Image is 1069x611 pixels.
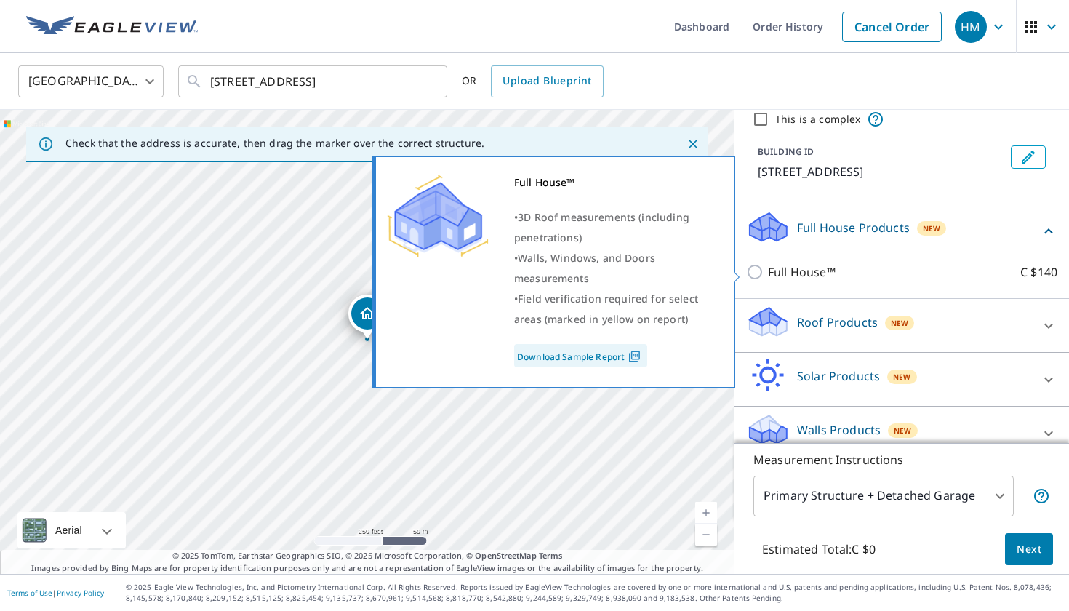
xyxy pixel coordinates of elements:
[26,16,198,38] img: EV Logo
[210,61,417,102] input: Search by address or latitude-longitude
[514,289,716,330] div: •
[842,12,942,42] a: Cancel Order
[1020,263,1057,281] p: C $140
[768,263,836,281] p: Full House™
[893,371,910,383] span: New
[797,314,878,331] p: Roof Products
[514,292,698,326] span: Field verification required for select areas (marked in yellow on report)
[695,502,717,524] a: Current Level 17, Zoom In
[695,524,717,546] a: Current Level 17, Zoom Out
[746,359,1057,400] div: Solar ProductsNew
[775,112,861,127] label: This is a complex
[7,588,104,597] p: |
[57,588,104,598] a: Privacy Policy
[65,137,484,150] p: Check that the address is accurate, then drag the marker over the correct structure.
[797,219,910,236] p: Full House Products
[503,72,591,90] span: Upload Blueprint
[491,65,603,97] a: Upload Blueprint
[1011,145,1046,169] button: Edit building 1
[539,550,563,561] a: Terms
[746,412,1057,454] div: Walls ProductsNew
[475,550,536,561] a: OpenStreetMap
[891,317,908,329] span: New
[1033,487,1050,505] span: Your report will include the primary structure and a detached garage if one exists.
[1017,540,1041,559] span: Next
[17,512,126,548] div: Aerial
[348,295,386,340] div: Dropped pin, building 1, Residential property, 17 HIGH ST VICTORIA NS B0E1B0
[797,421,881,439] p: Walls Products
[758,145,814,158] p: BUILDING ID
[172,550,563,562] span: © 2025 TomTom, Earthstar Geographics SIO, © 2025 Microsoft Corporation, ©
[1005,533,1053,566] button: Next
[514,207,716,248] div: •
[514,251,655,285] span: Walls, Windows, and Doors measurements
[514,248,716,289] div: •
[7,588,52,598] a: Terms of Use
[750,533,887,565] p: Estimated Total: C $0
[18,61,164,102] div: [GEOGRAPHIC_DATA]
[462,65,604,97] div: OR
[955,11,987,43] div: HM
[753,451,1050,468] p: Measurement Instructions
[797,367,880,385] p: Solar Products
[514,210,689,244] span: 3D Roof measurements (including penetrations)
[923,223,940,234] span: New
[387,172,489,260] img: Premium
[51,512,87,548] div: Aerial
[684,135,702,153] button: Close
[746,305,1057,346] div: Roof ProductsNew
[746,210,1057,252] div: Full House ProductsNew
[758,163,1005,180] p: [STREET_ADDRESS]
[894,425,911,436] span: New
[514,172,716,193] div: Full House™
[753,476,1014,516] div: Primary Structure + Detached Garage
[625,350,644,363] img: Pdf Icon
[126,582,1062,604] p: © 2025 Eagle View Technologies, Inc. and Pictometry International Corp. All Rights Reserved. Repo...
[514,344,647,367] a: Download Sample Report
